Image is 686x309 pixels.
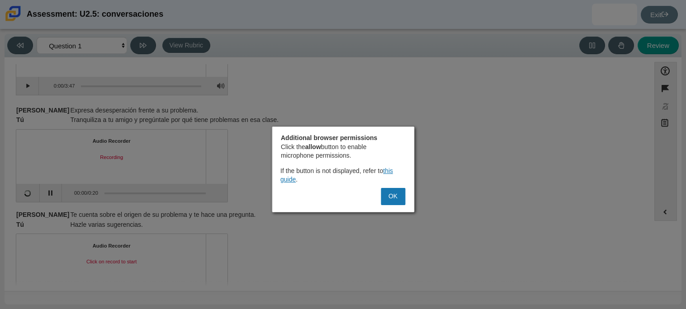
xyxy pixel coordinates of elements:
strong: allow [305,143,321,151]
a: this guide [280,167,393,184]
div: If the button is not displayed, refer to . [280,167,411,184]
strong: Additional browser permissions [281,134,377,142]
button: OK [381,188,405,205]
p: Click the button to enable microphone permissions. [281,143,401,160]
